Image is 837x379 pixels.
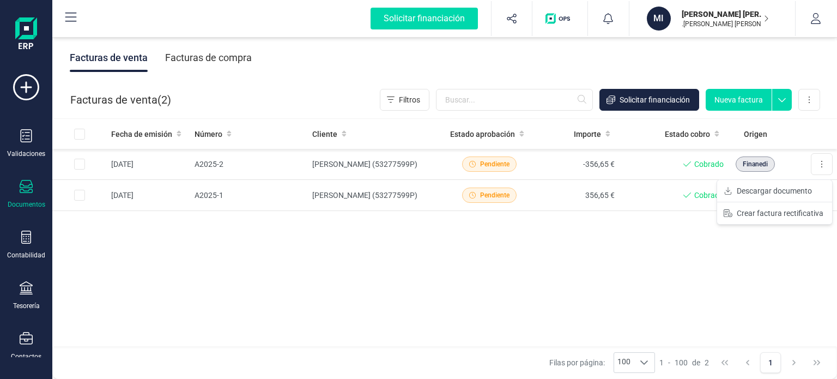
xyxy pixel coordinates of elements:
td: [PERSON_NAME] (53277599P) [308,180,446,211]
span: Estado aprobación [450,129,515,140]
span: Filtros [399,94,420,105]
p: .[PERSON_NAME] [PERSON_NAME] [682,20,769,28]
div: Facturas de venta ( ) [70,89,171,111]
td: [DATE] [107,149,190,180]
span: Número [195,129,222,140]
div: MI [647,7,671,31]
button: MI[PERSON_NAME] [PERSON_NAME].[PERSON_NAME] [PERSON_NAME] [642,1,782,36]
button: Page 1 [760,352,781,373]
span: 1 [659,357,664,368]
div: Row Selected 4170551d-12ef-43e3-8c5c-0116c0e5132b [74,190,85,201]
button: Solicitar financiación [357,1,491,36]
div: Filas por página: [549,352,655,373]
div: Solicitar financiación [371,8,478,29]
span: Cliente [312,129,337,140]
td: A2025-2 [190,149,308,180]
span: Solicitar financiación [620,94,690,105]
span: Descargar documento [737,185,812,196]
td: A2025-1 [190,180,308,211]
div: - [659,357,709,368]
span: Pendiente [480,190,510,200]
span: Finanedi [743,159,768,169]
div: Facturas de compra [165,44,252,72]
div: Validaciones [7,149,45,158]
td: -356,65 € [533,149,619,180]
div: All items unselected [74,129,85,140]
span: Cobrado [694,190,724,201]
button: Solicitar financiación [599,89,699,111]
span: Estado cobro [665,129,710,140]
button: Filtros [380,89,429,111]
button: Descargar documento [717,180,832,202]
span: Fecha de emisión [111,129,172,140]
div: Contabilidad [7,251,45,260]
span: 100 [675,357,688,368]
span: de [692,357,700,368]
span: Pendiente [480,159,510,169]
img: Logo Finanedi [15,17,37,52]
span: Origen [744,129,767,140]
button: First Page [714,352,735,373]
span: 2 [161,92,167,107]
div: Facturas de venta [70,44,148,72]
button: Last Page [806,352,827,373]
td: 356,65 € [533,180,619,211]
button: Previous Page [737,352,758,373]
p: [PERSON_NAME] [PERSON_NAME] [682,9,769,20]
span: 100 [614,353,634,372]
span: Crear factura rectificativa [737,208,823,219]
img: Logo de OPS [545,13,574,24]
td: [PERSON_NAME] (53277599P) [308,149,446,180]
button: Nueva factura [706,89,772,111]
button: Logo de OPS [539,1,581,36]
span: 2 [705,357,709,368]
button: Next Page [784,352,804,373]
div: Row Selected c44bd1af-95c1-49a6-acd2-6efe71e18f0e [74,159,85,170]
td: [DATE] [107,180,190,211]
span: Cobrado [694,159,724,170]
div: Documentos [8,200,45,209]
div: Tesorería [13,302,40,310]
div: Contactos [11,352,41,361]
button: Crear factura rectificativa [717,202,832,224]
span: Importe [574,129,601,140]
input: Buscar... [436,89,593,111]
